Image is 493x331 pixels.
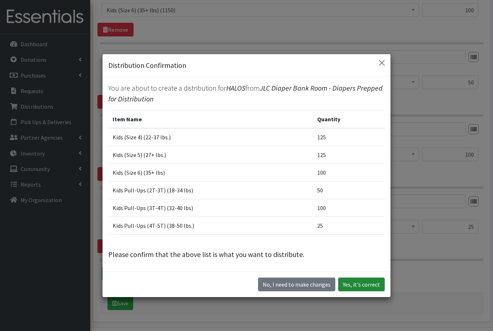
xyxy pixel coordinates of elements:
button: Yes, it's correct [338,278,385,291]
td: Kids (Size 4) (22-37 lbs.) [108,128,313,146]
p: Please confirm that the above list is what you want to distribute. [108,249,385,260]
th: Item Name [108,110,313,129]
td: Kids (Size 6) (35+ lbs) [108,164,313,182]
span: HALOS [226,83,245,92]
h5: Distribution Confirmation [108,60,186,71]
td: 100 [313,164,385,182]
td: Kids Pull-Ups (4T-5T) (38-50 lbs.) [108,217,313,235]
td: 125 [313,128,385,146]
button: Close [376,57,388,69]
td: 100 [313,199,385,217]
td: 25 [313,217,385,235]
th: Quantity [313,110,385,129]
button: No I need to make changes [258,278,335,291]
td: Kids (Size 5) (27+ lbs.) [108,146,313,164]
td: 50 [313,182,385,199]
p: You are about to create a distribution for from [108,83,385,104]
td: Kids Pull-Ups (2T-3T) (18-34 lbs) [108,182,313,199]
td: 125 [313,146,385,164]
td: Kids Pull-Ups (3T-4T) (32-40 lbs) [108,199,313,217]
